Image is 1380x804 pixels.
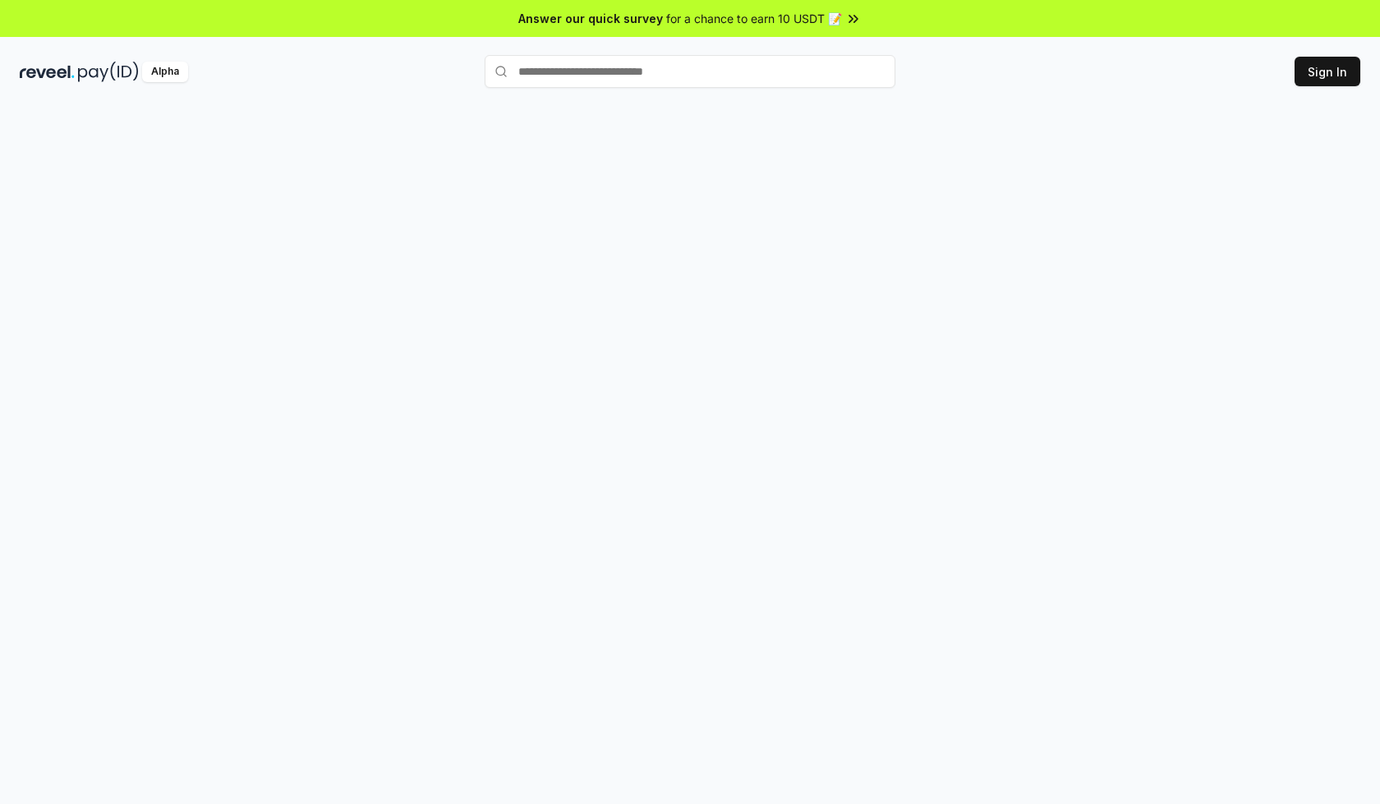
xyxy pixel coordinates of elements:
[666,10,842,27] span: for a chance to earn 10 USDT 📝
[20,62,75,82] img: reveel_dark
[1295,57,1360,86] button: Sign In
[518,10,663,27] span: Answer our quick survey
[78,62,139,82] img: pay_id
[142,62,188,82] div: Alpha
